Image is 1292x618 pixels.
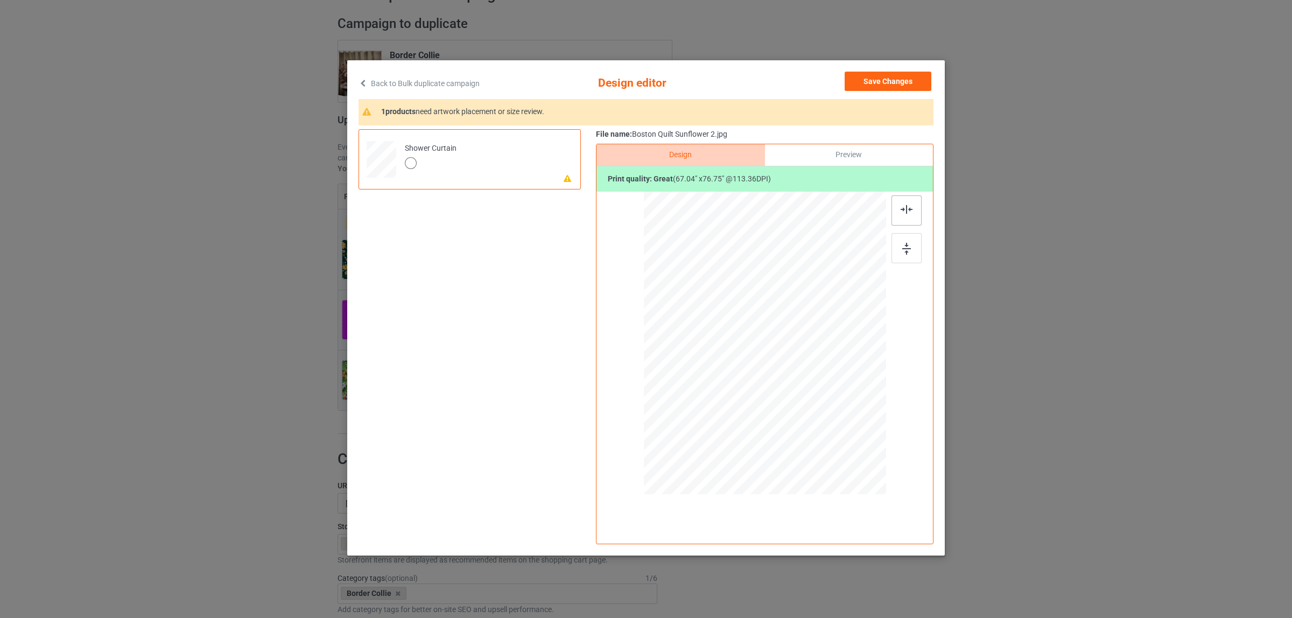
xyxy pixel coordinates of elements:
div: Shower Curtain [405,143,457,168]
div: Design [596,144,764,166]
div: Preview [765,144,933,166]
span: Design editor [598,72,727,95]
span: ( 67.04 " x 76.75 " @ 113.36 DPI) [673,174,771,183]
span: Boston Quilt Sunflower 2.jpg [632,130,727,138]
span: great [654,174,673,183]
img: warning [362,108,377,116]
span: need artwork placement or size review. [416,107,544,116]
div: Shower Curtain [359,129,581,189]
img: svg+xml;base64,PD94bWwgdmVyc2lvbj0iMS4wIiBlbmNvZGluZz0iVVRGLTgiPz4KPHN2ZyB3aWR0aD0iMTZweCIgaGVpZ2... [902,243,911,255]
a: Back to Bulk duplicate campaign [359,72,480,95]
b: Print quality: [608,174,673,183]
img: svg+xml;base64,PD94bWwgdmVyc2lvbj0iMS4wIiBlbmNvZGluZz0iVVRGLTgiPz4KPHN2ZyB3aWR0aD0iMjJweCIgaGVpZ2... [901,205,912,214]
button: Save Changes [845,72,931,91]
span: 1 products [381,107,416,116]
span: File name: [596,130,632,138]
